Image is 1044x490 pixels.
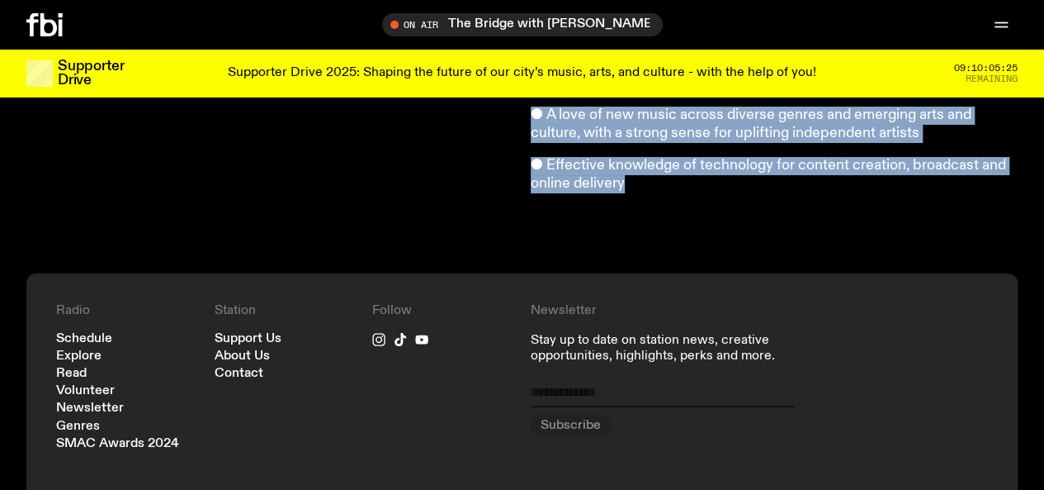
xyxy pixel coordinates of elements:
[531,107,1006,142] p: ● A love of new music across diverse genres and emerging arts and culture, with a strong sense fo...
[56,402,124,415] a: Newsletter
[531,414,611,437] button: Subscribe
[966,74,1018,83] span: Remaining
[56,303,198,319] h4: Radio
[531,303,830,319] h4: Newsletter
[56,385,115,397] a: Volunteer
[56,350,102,363] a: Explore
[56,438,179,450] a: SMAC Awards 2024
[56,368,87,380] a: Read
[372,303,514,319] h4: Follow
[58,59,124,88] h3: Supporter Drive
[56,421,100,433] a: Genres
[215,333,281,345] a: Support Us
[954,64,1018,73] span: 09:10:05:25
[215,303,357,319] h4: Station
[531,333,830,364] p: Stay up to date on station news, creative opportunities, highlights, perks and more.
[215,368,263,380] a: Contact
[531,157,1006,193] p: ● Effective knowledge of technology for content creation, broadcast and online delivery
[228,66,816,81] p: Supporter Drive 2025: Shaping the future of our city’s music, arts, and culture - with the help o...
[56,333,112,345] a: Schedule
[215,350,270,363] a: About Us
[382,13,663,36] button: On AirThe Bridge with [PERSON_NAME]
